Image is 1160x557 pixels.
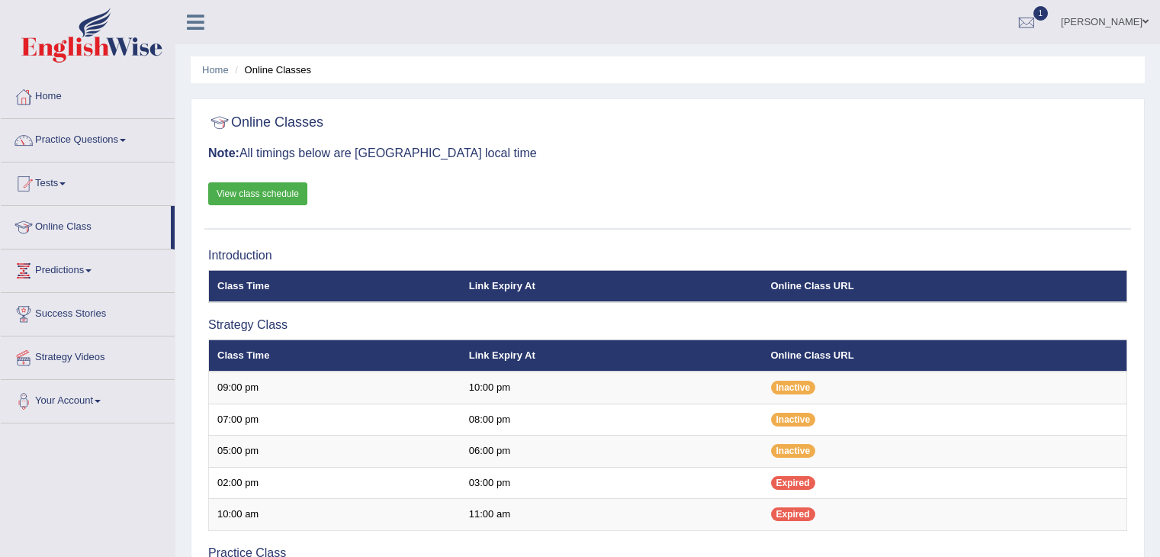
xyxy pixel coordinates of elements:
[209,436,461,468] td: 05:00 pm
[771,476,815,490] span: Expired
[763,340,1127,372] th: Online Class URL
[461,467,763,499] td: 03:00 pm
[209,372,461,404] td: 09:00 pm
[208,318,1127,332] h3: Strategy Class
[209,340,461,372] th: Class Time
[1,163,175,201] a: Tests
[771,381,816,394] span: Inactive
[208,182,307,205] a: View class schedule
[461,340,763,372] th: Link Expiry At
[461,404,763,436] td: 08:00 pm
[1,206,171,244] a: Online Class
[461,372,763,404] td: 10:00 pm
[1,119,175,157] a: Practice Questions
[208,146,1127,160] h3: All timings below are [GEOGRAPHIC_DATA] local time
[208,146,239,159] b: Note:
[771,507,815,521] span: Expired
[771,444,816,458] span: Inactive
[461,499,763,531] td: 11:00 am
[1,250,175,288] a: Predictions
[461,436,763,468] td: 06:00 pm
[209,270,461,302] th: Class Time
[1,380,175,418] a: Your Account
[209,467,461,499] td: 02:00 pm
[208,111,323,134] h2: Online Classes
[1033,6,1049,21] span: 1
[771,413,816,427] span: Inactive
[209,404,461,436] td: 07:00 pm
[1,76,175,114] a: Home
[1,336,175,375] a: Strategy Videos
[1,293,175,331] a: Success Stories
[231,63,311,77] li: Online Classes
[208,249,1127,262] h3: Introduction
[202,64,229,76] a: Home
[461,270,763,302] th: Link Expiry At
[209,499,461,531] td: 10:00 am
[763,270,1127,302] th: Online Class URL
